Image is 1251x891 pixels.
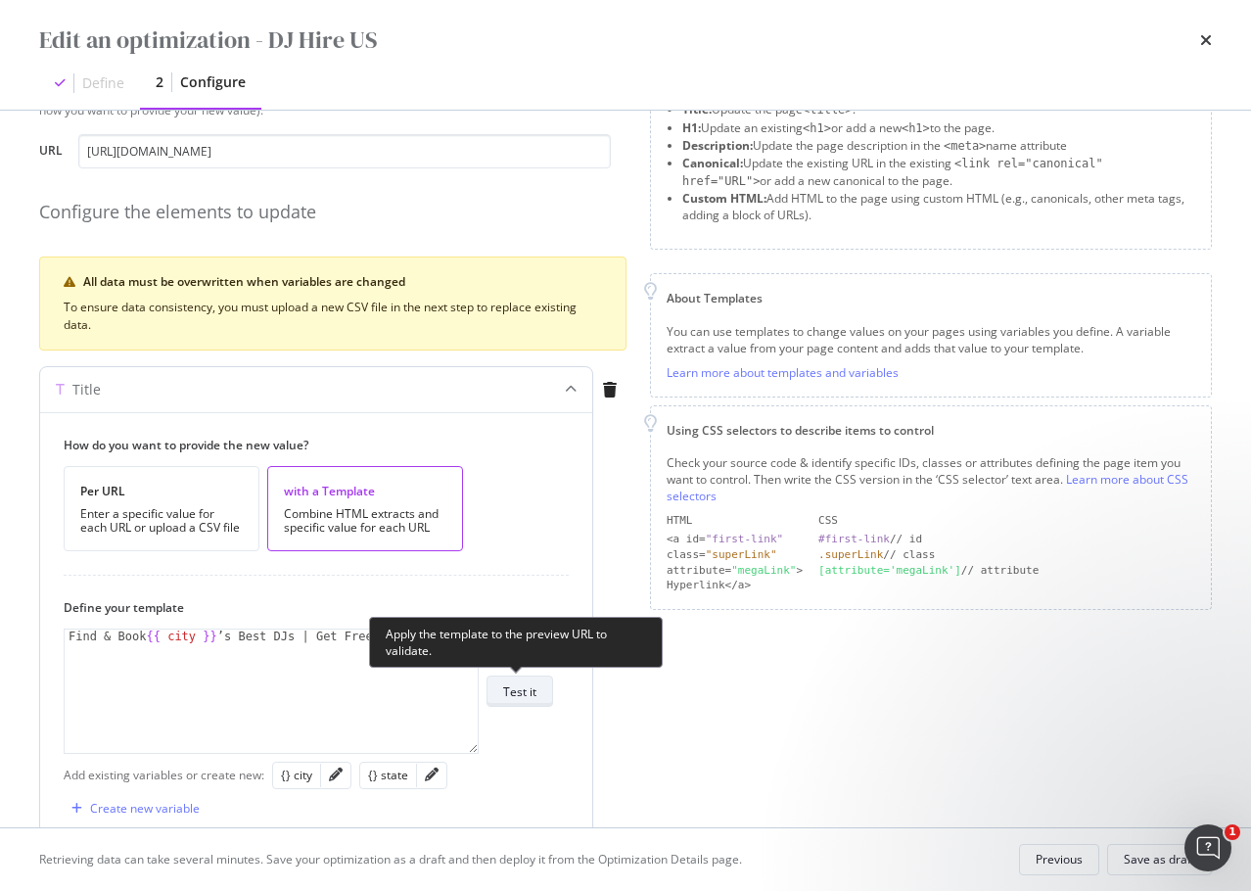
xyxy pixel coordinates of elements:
[180,72,246,92] div: Configure
[64,299,602,334] div: To ensure data consistency, you must upload a new CSV file in the next step to replace existing d...
[682,155,743,171] strong: Canonical:
[1184,824,1231,871] iframe: Intercom live chat
[902,121,930,135] span: <h1>
[667,454,1195,504] div: Check your source code & identify specific IDs, classes or attributes defining the page item you ...
[486,676,553,707] button: Test it
[39,142,63,164] label: URL
[83,273,602,291] div: All data must be overwritten when variables are changed
[1124,851,1195,868] div: Save as draft
[64,599,553,616] label: Define your template
[667,578,803,593] div: Hyperlink</a>
[818,513,1195,529] div: CSS
[1107,844,1212,875] button: Save as draft
[818,533,890,545] div: #first-link
[803,121,831,135] span: <h1>
[80,507,243,535] div: Enter a specific value for each URL or upload a CSV file
[818,563,1195,579] div: // attribute
[682,137,753,154] strong: Description:
[156,72,163,92] div: 2
[39,23,378,57] div: Edit an optimization - DJ Hire US
[818,547,1195,563] div: // class
[425,768,439,781] div: pencil
[706,533,783,545] div: "first-link"
[803,103,853,117] span: <title>
[667,547,803,563] div: class=
[706,548,777,561] div: "superLink"
[281,764,312,787] button: {} city
[818,548,883,561] div: .superLink
[682,101,1195,118] li: Update the page .
[682,190,1195,223] li: Add HTML to the page using custom HTML (e.g., canonicals, other meta tags, adding a block of URLs).
[818,564,961,577] div: [attribute='megaLink']
[64,767,264,783] div: Add existing variables or create new:
[682,137,1195,155] li: Update the page description in the name attribute
[64,793,200,824] button: Create new variable
[667,323,1195,356] div: You can use templates to change values on your pages using variables you define. A variable extra...
[682,119,1195,137] li: Update an existing or add a new to the page.
[80,483,243,499] div: Per URL
[944,139,986,153] span: <meta>
[667,513,803,529] div: HTML
[667,422,1195,439] div: Using CSS selectors to describe items to control
[1019,844,1099,875] button: Previous
[39,851,742,868] div: Retrieving data can take several minutes. Save your optimization as a draft and then deploy it fr...
[284,483,446,499] div: with a Template
[72,380,101,399] div: Title
[1225,824,1240,840] span: 1
[39,257,626,351] div: warning banner
[1036,851,1083,868] div: Previous
[667,471,1188,504] a: Learn more about CSS selectors
[667,364,899,381] a: Learn more about templates and variables
[90,800,200,817] div: Create new variable
[667,290,1195,306] div: About Templates
[39,200,626,225] div: Configure the elements to update
[64,437,553,453] label: How do you want to provide the new value?
[284,507,446,535] div: Combine HTML extracts and specific value for each URL
[369,617,663,668] div: Apply the template to the preview URL to validate.
[731,564,796,577] div: "megaLink"
[682,157,1103,188] span: <link rel="canonical" href="URL">
[82,73,124,93] div: Define
[329,768,343,781] div: pencil
[818,532,1195,547] div: // id
[667,563,803,579] div: attribute= >
[682,190,766,207] strong: Custom HTML:
[682,119,701,136] strong: H1:
[368,764,408,787] button: {} state
[682,155,1195,190] li: Update the existing URL in the existing or add a new canonical to the page.
[1200,23,1212,57] div: times
[281,767,312,783] div: {} city
[78,134,611,168] input: https://www.example.com
[503,683,536,700] div: Test it
[667,532,803,547] div: <a id=
[368,767,408,783] div: {} state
